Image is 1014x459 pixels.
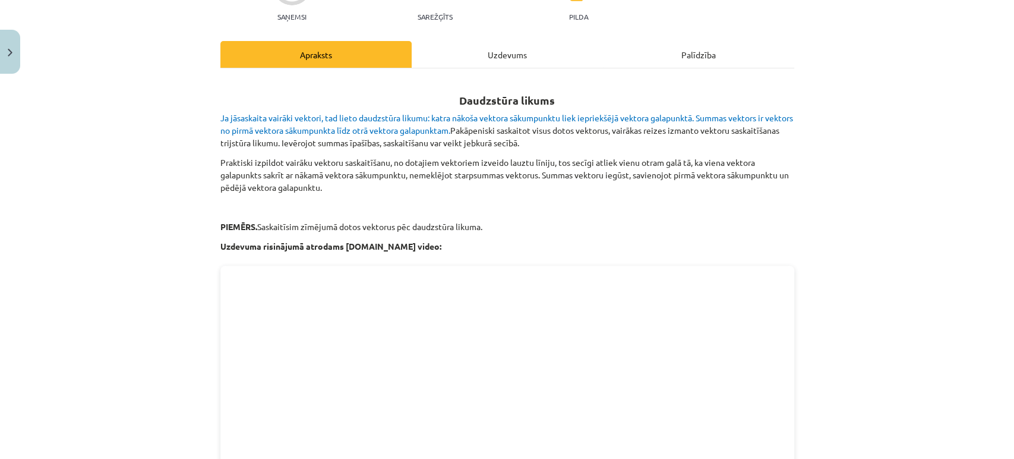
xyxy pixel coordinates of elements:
[220,41,412,68] div: Apraksts
[220,221,794,233] p: Saskaitīsim zīmējumā dotos vektorus pēc daudzstūra likuma.
[459,93,555,107] b: Daudzstūra likums
[273,12,311,21] p: Saņemsi
[603,41,794,68] div: Palīdzība
[412,41,603,68] div: Uzdevums
[418,12,453,21] p: Sarežģīts
[220,112,794,149] p: Pakāpeniski saskaitot visus dotos vektorus, vairākas reizes izmanto vektoru saskaitīšanas trijstū...
[569,12,588,21] p: pilda
[8,49,12,56] img: icon-close-lesson-0947bae3869378f0d4975bcd49f059093ad1ed9edebbc8119c70593378902aed.svg
[220,221,257,232] strong: PIEMĒRS.
[220,156,794,194] p: Praktiski izpildot vairāku vektoru saskaitīšanu, no dotajiem vektoriem izveido lauztu līniju, tos...
[220,112,793,136] span: Ja jāsaskaita vairāki vektori, tad lieto daudzstūra likumu: katra nākoša vektora sākumpunktu liek...
[220,241,441,251] strong: Uzdevuma risinājumā atrodams [DOMAIN_NAME] video:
